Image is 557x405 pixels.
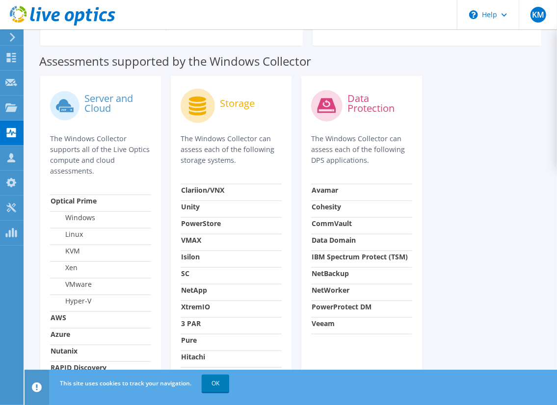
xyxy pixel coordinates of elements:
[312,269,349,278] strong: NetBackup
[51,346,78,355] strong: Nutanix
[50,133,151,177] p: The Windows Collector supports all of the Live Optics compute and cloud assessments.
[51,229,83,239] label: Linux
[181,319,201,328] strong: 3 PAR
[312,235,356,245] strong: Data Domain
[347,94,412,113] label: Data Protection
[181,335,197,345] strong: Pure
[181,302,210,311] strong: XtremIO
[181,202,200,211] strong: Unity
[312,202,341,211] strong: Cohesity
[51,296,91,306] label: Hyper-V
[181,369,194,378] strong: IBM
[181,269,189,278] strong: SC
[51,246,80,256] label: KVM
[312,319,335,328] strong: Veeam
[312,285,349,295] strong: NetWorker
[51,213,95,223] label: Windows
[181,285,207,295] strong: NetApp
[51,363,106,372] strong: RAPID Discovery
[220,99,255,108] label: Storage
[181,252,200,261] strong: Isilon
[51,263,78,273] label: Xen
[51,329,70,339] strong: Azure
[312,219,352,228] strong: CommVault
[181,235,201,245] strong: VMAX
[51,196,97,205] strong: Optical Prime
[84,94,151,113] label: Server and Cloud
[39,56,311,66] label: Assessments supported by the Windows Collector
[181,185,224,195] strong: Clariion/VNX
[181,219,221,228] strong: PowerStore
[469,10,478,19] svg: \n
[181,133,282,166] p: The Windows Collector can assess each of the following storage systems.
[312,252,408,261] strong: IBM Spectrum Protect (TSM)
[312,302,371,311] strong: PowerProtect DM
[311,133,412,166] p: The Windows Collector can assess each of the following DPS applications.
[202,375,229,392] a: OK
[530,7,546,23] span: KM
[60,379,191,387] span: This site uses cookies to track your navigation.
[51,279,92,289] label: VMware
[181,352,205,361] strong: Hitachi
[51,313,66,322] strong: AWS
[312,185,338,195] strong: Avamar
